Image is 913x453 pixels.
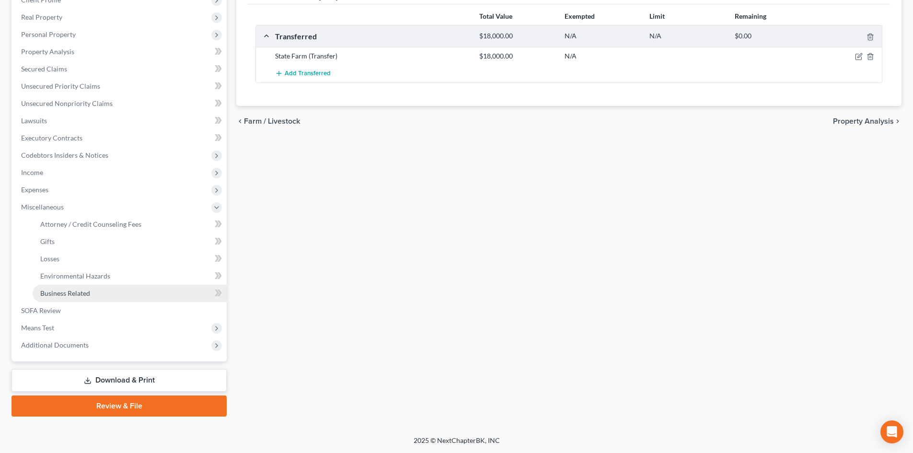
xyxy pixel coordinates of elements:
i: chevron_left [236,117,244,125]
span: Property Analysis [21,47,74,56]
button: Property Analysis chevron_right [833,117,901,125]
a: SOFA Review [13,302,227,319]
span: Environmental Hazards [40,272,110,280]
a: Business Related [33,285,227,302]
strong: Exempted [565,12,595,20]
a: Review & File [12,395,227,417]
button: Add Transferred [275,65,331,82]
div: $0.00 [730,32,815,41]
div: 2025 © NextChapterBK, INC [184,436,730,453]
span: Add Transferred [285,70,331,78]
div: N/A [560,32,645,41]
i: chevron_right [894,117,901,125]
div: N/A [560,51,645,61]
div: State Farm (Transfer) [270,51,474,61]
a: Download & Print [12,369,227,392]
div: Open Intercom Messenger [880,420,903,443]
span: Additional Documents [21,341,89,349]
div: N/A [645,32,729,41]
a: Unsecured Priority Claims [13,78,227,95]
span: Attorney / Credit Counseling Fees [40,220,141,228]
a: Attorney / Credit Counseling Fees [33,216,227,233]
strong: Remaining [735,12,766,20]
span: Personal Property [21,30,76,38]
a: Gifts [33,233,227,250]
span: Property Analysis [833,117,894,125]
a: Lawsuits [13,112,227,129]
span: Executory Contracts [21,134,82,142]
span: Miscellaneous [21,203,64,211]
span: Real Property [21,13,62,21]
a: Property Analysis [13,43,227,60]
span: Expenses [21,186,48,194]
span: Losses [40,255,59,263]
span: Lawsuits [21,116,47,125]
div: $18,000.00 [474,51,559,61]
strong: Total Value [479,12,512,20]
span: Codebtors Insiders & Notices [21,151,108,159]
a: Unsecured Nonpriority Claims [13,95,227,112]
span: Unsecured Nonpriority Claims [21,99,113,107]
a: Executory Contracts [13,129,227,147]
span: Unsecured Priority Claims [21,82,100,90]
div: $18,000.00 [474,32,559,41]
button: chevron_left Farm / Livestock [236,117,300,125]
span: Income [21,168,43,176]
span: Gifts [40,237,55,245]
a: Losses [33,250,227,267]
span: Business Related [40,289,90,297]
span: SOFA Review [21,306,61,314]
a: Environmental Hazards [33,267,227,285]
div: Transferred [270,31,474,41]
span: Farm / Livestock [244,117,300,125]
strong: Limit [649,12,665,20]
span: Means Test [21,324,54,332]
a: Secured Claims [13,60,227,78]
span: Secured Claims [21,65,67,73]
